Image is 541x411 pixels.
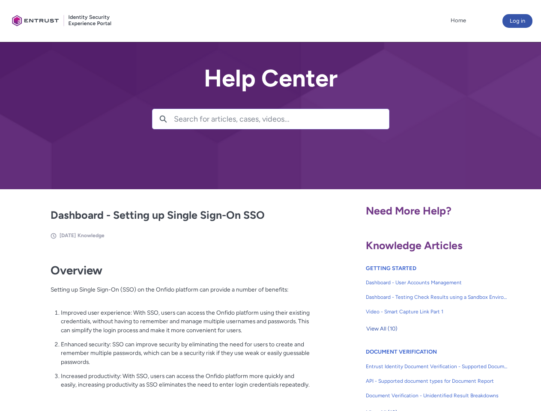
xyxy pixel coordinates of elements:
span: Knowledge Articles [366,239,463,252]
h2: Dashboard - Setting up Single Sign-On SSO [51,207,310,223]
p: Improved user experience: With SSO, users can access the Onfido platform using their existing cre... [61,308,310,335]
button: Search [152,109,174,129]
a: Dashboard - Testing Check Results using a Sandbox Environment [366,290,508,304]
span: [DATE] [60,232,76,238]
span: Video - Smart Capture Link Part 1 [366,308,508,316]
h2: Help Center [152,65,389,92]
input: Search for articles, cases, videos... [174,109,389,129]
strong: Overview [51,263,102,277]
a: Video - Smart Capture Link Part 1 [366,304,508,319]
a: Home [448,14,468,27]
a: Dashboard - User Accounts Management [366,275,508,290]
button: Log in [502,14,532,28]
span: Dashboard - Testing Check Results using a Sandbox Environment [366,293,508,301]
span: View All (10) [366,322,398,335]
span: Dashboard - User Accounts Management [366,279,508,286]
li: Knowledge [78,232,105,239]
a: GETTING STARTED [366,265,416,271]
span: Need More Help? [366,204,451,217]
p: Setting up Single Sign-On (SSO) on the Onfido platform can provide a number of benefits: [51,285,310,303]
button: View All (10) [366,322,398,336]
